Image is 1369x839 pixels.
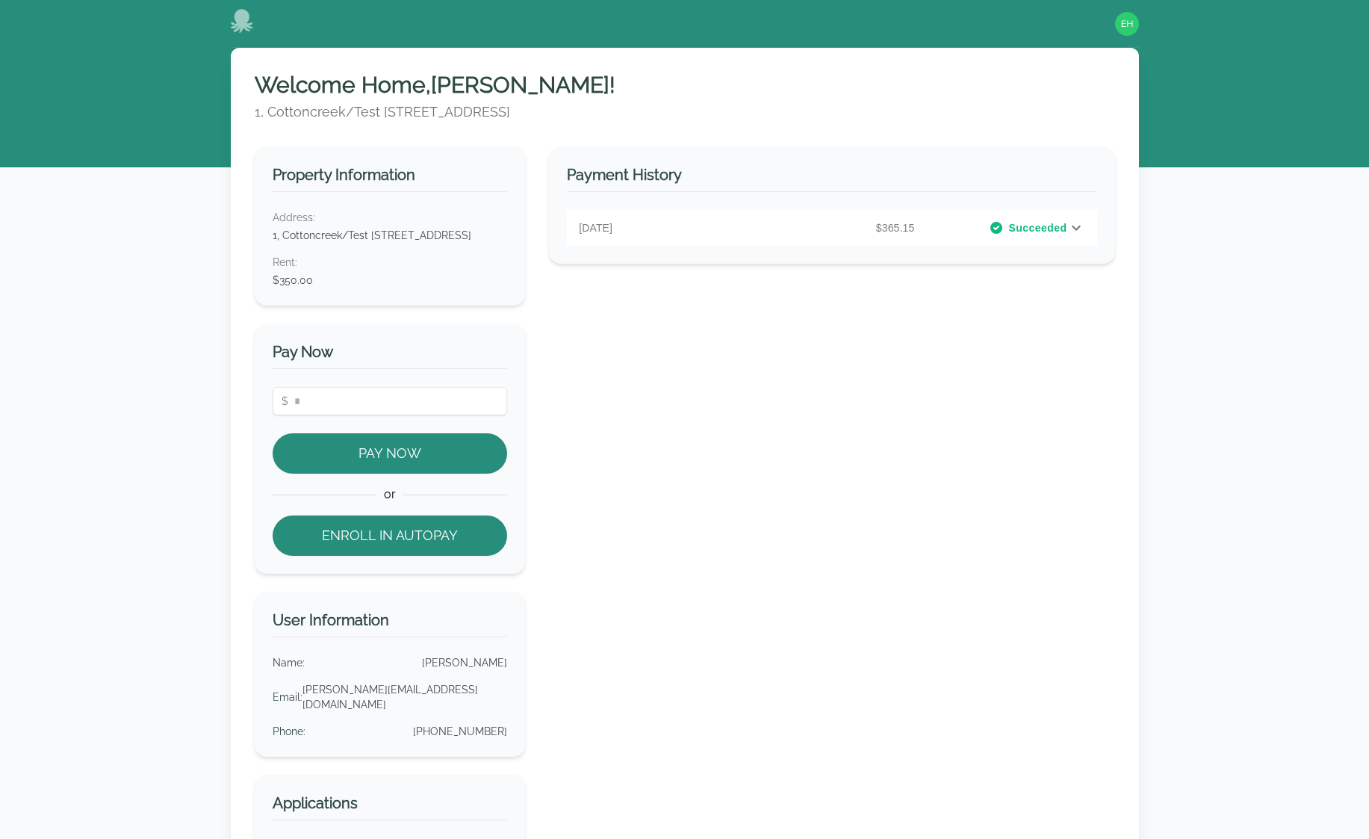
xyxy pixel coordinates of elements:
[273,690,302,705] div: Email :
[302,682,508,712] div: [PERSON_NAME][EMAIL_ADDRESS][DOMAIN_NAME]
[273,655,305,670] div: Name :
[273,793,508,820] h3: Applications
[273,210,508,225] dt: Address:
[413,724,507,739] div: [PHONE_NUMBER]
[273,255,508,270] dt: Rent :
[579,220,750,235] p: [DATE]
[273,516,508,556] button: Enroll in Autopay
[1008,220,1067,235] span: Succeeded
[273,724,305,739] div: Phone :
[273,433,508,474] button: Pay Now
[255,102,1115,123] p: 1, Cottoncreek/Test [STREET_ADDRESS]
[422,655,507,670] div: [PERSON_NAME]
[376,486,403,504] span: or
[273,341,508,369] h3: Pay Now
[273,610,508,637] h3: User Information
[273,228,508,243] dd: 1, Cottoncreek/Test [STREET_ADDRESS]
[567,164,1096,192] h3: Payment History
[273,273,508,288] dd: $350.00
[273,164,508,192] h3: Property Information
[567,210,1096,246] div: [DATE]$365.15Succeeded
[750,220,921,235] p: $365.15
[255,72,1115,99] h1: Welcome Home, [PERSON_NAME] !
